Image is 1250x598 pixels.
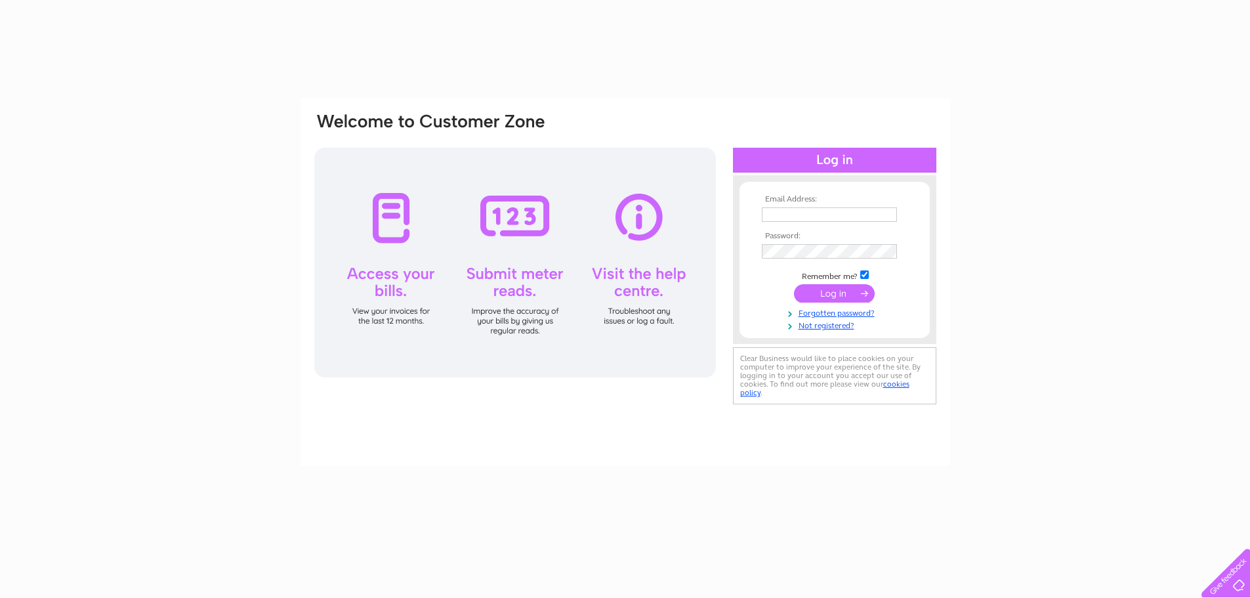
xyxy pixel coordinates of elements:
a: Not registered? [762,318,911,331]
input: Submit [794,284,875,303]
div: Clear Business would like to place cookies on your computer to improve your experience of the sit... [733,347,936,404]
th: Password: [759,232,911,241]
th: Email Address: [759,195,911,204]
td: Remember me? [759,268,911,282]
a: Forgotten password? [762,306,911,318]
a: cookies policy [740,379,909,397]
